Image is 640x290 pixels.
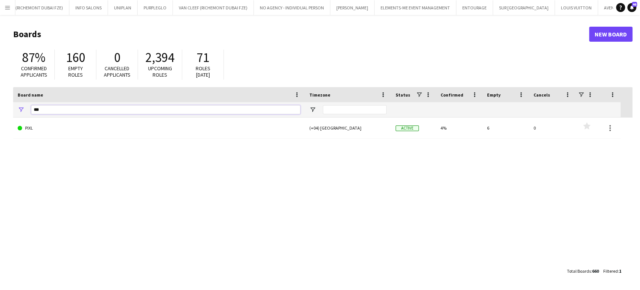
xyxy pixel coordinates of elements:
[18,118,300,139] a: PIXL
[487,92,501,98] span: Empty
[627,3,636,12] a: 46
[138,0,173,15] button: PURPLEGLO
[108,0,138,15] button: UNIPLAN
[309,106,316,113] button: Open Filter Menu
[589,27,633,42] a: New Board
[436,118,483,138] div: 4%
[567,268,591,274] span: Total Boards
[441,92,463,98] span: Confirmed
[31,105,300,114] input: Board name Filter Input
[305,118,391,138] div: (+04) [GEOGRAPHIC_DATA]
[1,0,69,15] button: IWC (RICHEMONT DUBAI FZE)
[592,268,599,274] span: 660
[254,0,330,15] button: NO AGENCY - INDIVIDUAL PERSON
[196,49,209,66] span: 71
[66,49,85,66] span: 160
[196,65,210,78] span: Roles [DATE]
[493,0,555,15] button: SUR [GEOGRAPHIC_DATA]
[22,49,45,66] span: 87%
[567,264,599,278] div: :
[330,0,375,15] button: [PERSON_NAME]
[18,92,43,98] span: Board name
[173,0,254,15] button: VAN CLEEF (RICHEMONT DUBAI FZE)
[145,49,174,66] span: 2,394
[68,65,83,78] span: Empty roles
[18,106,24,113] button: Open Filter Menu
[529,118,576,138] div: 0
[483,118,529,138] div: 6
[632,2,637,7] span: 46
[21,65,47,78] span: Confirmed applicants
[69,0,108,15] button: INFO SALONS
[456,0,493,15] button: ENTOURAGE
[619,268,621,274] span: 1
[396,92,410,98] span: Status
[114,49,120,66] span: 0
[13,29,589,40] h1: Boards
[396,125,419,131] span: Active
[603,268,618,274] span: Filtered
[148,65,172,78] span: Upcoming roles
[323,105,387,114] input: Timezone Filter Input
[603,264,621,278] div: :
[555,0,598,15] button: LOUIS VUITTON
[534,92,550,98] span: Cancels
[309,92,330,98] span: Timezone
[104,65,130,78] span: Cancelled applicants
[375,0,456,15] button: ELEMENTS-ME EVENT MANAGEMENT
